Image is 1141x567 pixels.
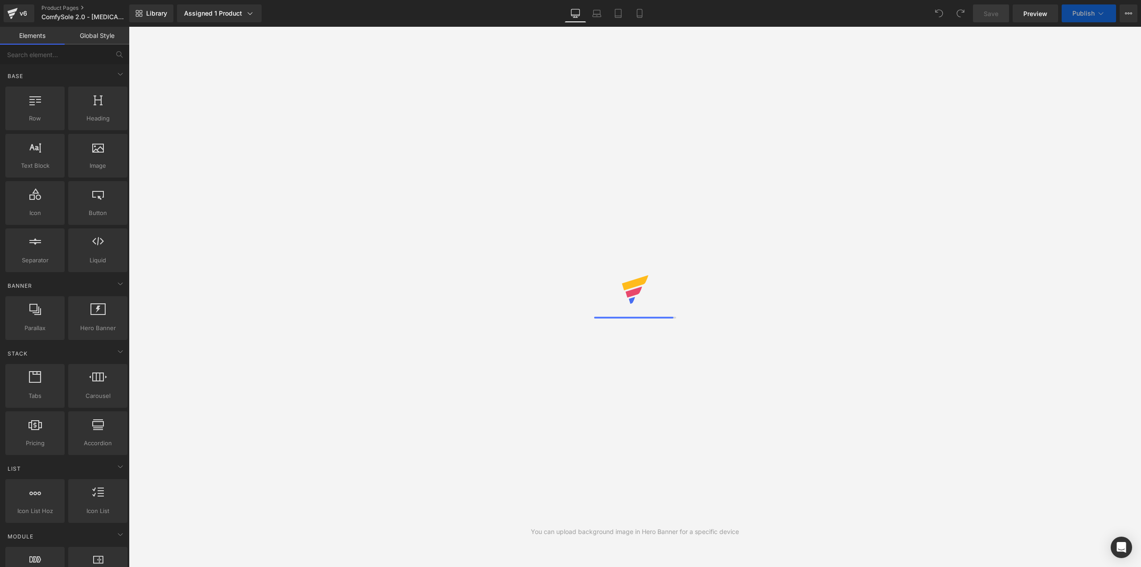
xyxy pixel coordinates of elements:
[8,506,62,516] span: Icon List Hoz
[607,4,629,22] a: Tablet
[1062,4,1116,22] button: Publish
[71,114,125,123] span: Heading
[7,281,33,290] span: Banner
[71,323,125,333] span: Hero Banner
[565,4,586,22] a: Desktop
[18,8,29,19] div: v6
[8,256,62,265] span: Separator
[7,464,22,473] span: List
[586,4,607,22] a: Laptop
[7,72,24,80] span: Base
[41,13,127,21] span: ComfySole 2.0 - [MEDICAL_DATA] Gehen ohne Schmerzen
[71,391,125,401] span: Carousel
[71,506,125,516] span: Icon List
[4,4,34,22] a: v6
[984,9,998,18] span: Save
[1023,9,1047,18] span: Preview
[71,439,125,448] span: Accordion
[8,323,62,333] span: Parallax
[1013,4,1058,22] a: Preview
[629,4,650,22] a: Mobile
[146,9,167,17] span: Library
[7,349,29,358] span: Stack
[1120,4,1137,22] button: More
[129,4,173,22] a: New Library
[8,161,62,170] span: Text Block
[1111,537,1132,558] div: Open Intercom Messenger
[8,114,62,123] span: Row
[65,27,129,45] a: Global Style
[184,9,254,18] div: Assigned 1 Product
[71,208,125,218] span: Button
[8,391,62,401] span: Tabs
[930,4,948,22] button: Undo
[531,527,739,537] div: You can upload background image in Hero Banner for a specific device
[71,161,125,170] span: Image
[8,439,62,448] span: Pricing
[71,256,125,265] span: Liquid
[7,532,34,541] span: Module
[41,4,144,12] a: Product Pages
[952,4,969,22] button: Redo
[8,208,62,218] span: Icon
[1072,10,1095,17] span: Publish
